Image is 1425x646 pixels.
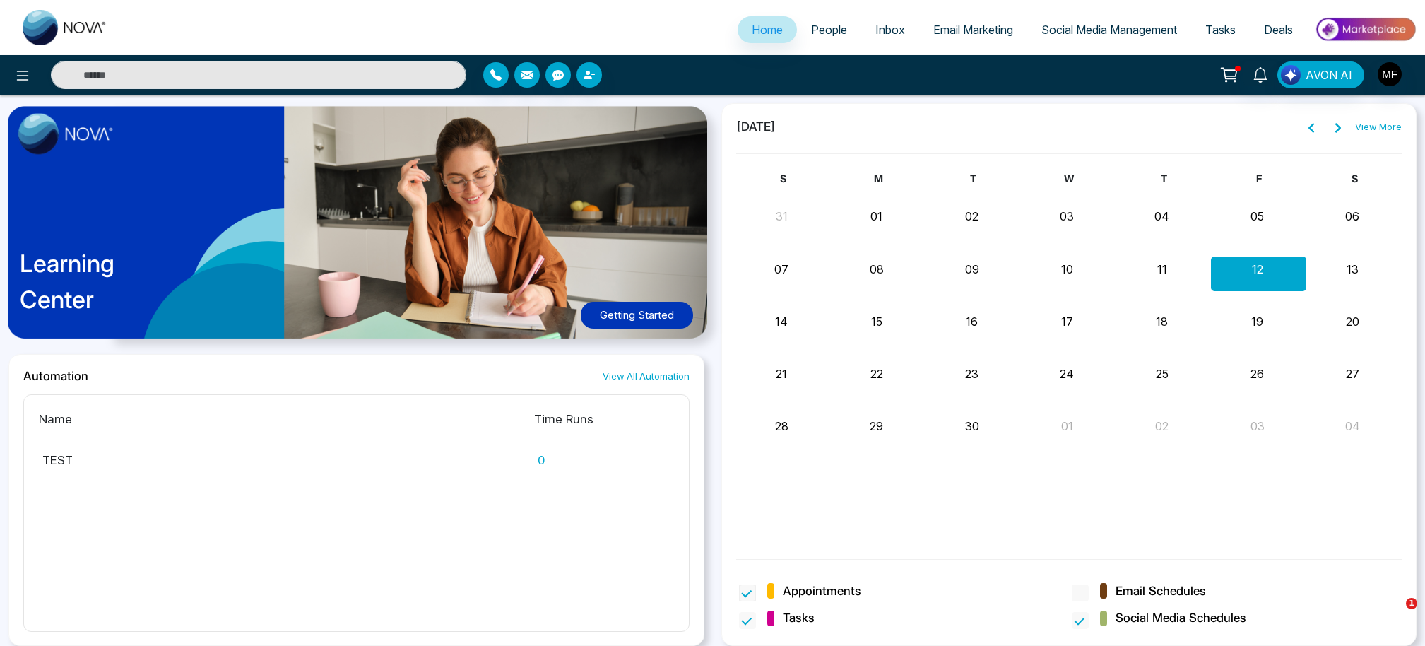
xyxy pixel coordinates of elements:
a: Home [738,16,797,43]
button: 24 [1060,365,1074,382]
button: 05 [1250,208,1264,225]
button: 27 [1346,365,1359,382]
a: People [797,16,861,43]
button: 23 [965,365,978,382]
td: 0 [533,440,675,469]
button: Getting Started [581,302,693,329]
button: 31 [776,208,788,225]
button: 03 [1250,418,1265,435]
td: TEST [38,440,533,469]
button: 26 [1250,365,1264,382]
button: 09 [965,261,979,278]
span: T [1161,172,1167,184]
span: Social Media Schedules [1116,609,1246,628]
button: 07 [774,261,788,278]
button: 11 [1157,261,1167,278]
span: S [1352,172,1358,184]
a: Inbox [861,16,919,43]
span: W [1064,172,1074,184]
button: 02 [1155,418,1169,435]
button: 01 [870,208,882,225]
span: AVON AI [1306,66,1352,83]
span: [DATE] [736,118,776,136]
a: View More [1355,120,1402,134]
span: S [780,172,786,184]
button: 17 [1061,313,1073,330]
img: image [18,113,113,154]
span: Tasks [783,609,815,628]
span: 1 [1406,598,1417,609]
button: AVON AI [1277,61,1364,88]
span: Social Media Management [1041,23,1177,37]
a: Email Marketing [919,16,1027,43]
span: T [970,172,976,184]
button: 03 [1060,208,1074,225]
div: Month View [736,171,1402,542]
span: Appointments [783,582,861,601]
button: 04 [1154,208,1169,225]
button: 02 [965,208,978,225]
span: Email Marketing [933,23,1013,37]
img: Lead Flow [1281,65,1301,85]
button: 15 [871,313,882,330]
span: Home [752,23,783,37]
button: 30 [965,418,979,435]
h2: Automation [23,369,88,383]
button: 06 [1345,208,1359,225]
button: 18 [1156,313,1168,330]
span: Tasks [1205,23,1236,37]
button: 16 [966,313,978,330]
button: 21 [776,365,787,382]
a: LearningCenterGetting Started [8,103,704,354]
button: 20 [1346,313,1359,330]
span: Inbox [875,23,905,37]
img: User Avatar [1378,62,1402,86]
button: 14 [775,313,788,330]
a: Tasks [1191,16,1250,43]
span: People [811,23,847,37]
a: View All Automation [603,370,690,383]
button: 22 [870,365,883,382]
iframe: Intercom live chat [1377,598,1411,632]
p: Learning Center [20,245,114,317]
th: Time Runs [533,409,675,440]
button: 28 [775,418,788,435]
button: 25 [1156,365,1169,382]
button: 08 [870,261,884,278]
img: Nova CRM Logo [23,10,107,45]
span: F [1256,172,1262,184]
button: 12 [1252,261,1263,278]
button: 19 [1251,313,1263,330]
a: Social Media Management [1027,16,1191,43]
button: 01 [1061,418,1073,435]
img: Market-place.gif [1314,13,1417,45]
span: Deals [1264,23,1293,37]
button: 04 [1345,418,1360,435]
span: M [874,172,883,184]
span: Email Schedules [1116,582,1206,601]
button: 29 [870,418,883,435]
th: Name [38,409,533,440]
button: 13 [1347,261,1359,278]
button: 10 [1061,261,1073,278]
a: Deals [1250,16,1307,43]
